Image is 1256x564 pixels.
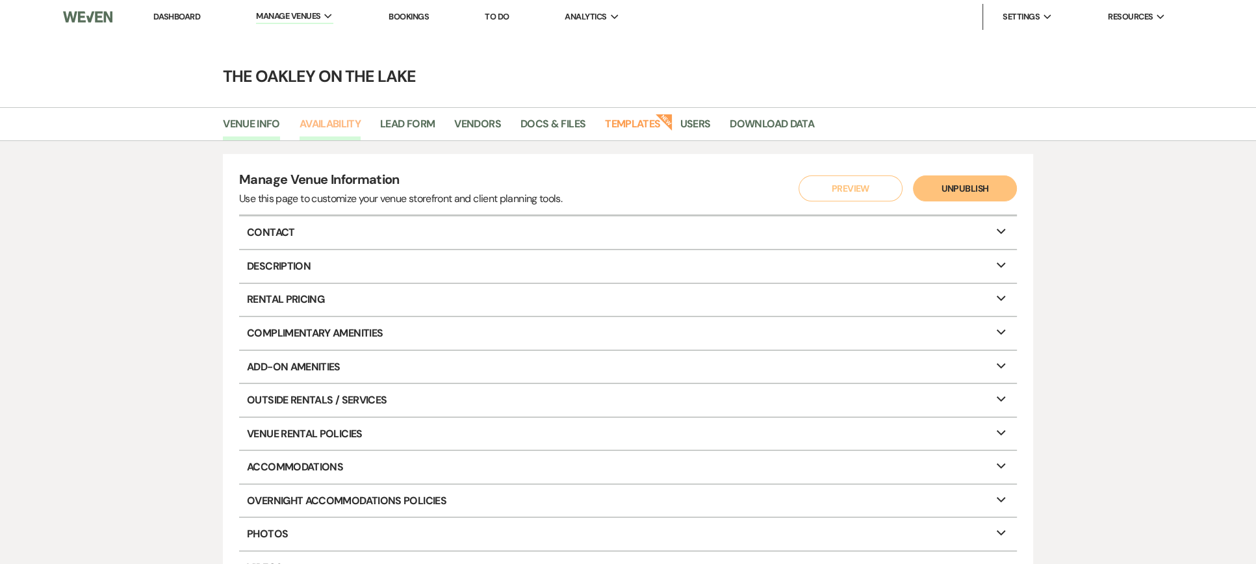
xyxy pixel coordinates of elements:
[239,485,1017,517] p: Overnight Accommodations Policies
[239,451,1017,483] p: Accommodations
[1003,10,1040,23] span: Settings
[565,10,606,23] span: Analytics
[454,116,501,140] a: Vendors
[63,3,113,31] img: Weven Logo
[730,116,814,140] a: Download Data
[520,116,585,140] a: Docs & Files
[913,175,1017,201] button: Unpublish
[239,216,1017,249] p: Contact
[380,116,435,140] a: Lead Form
[160,65,1096,88] h4: The Oakley on the Lake
[239,351,1017,383] p: Add-On Amenities
[239,384,1017,417] p: Outside Rentals / Services
[389,11,429,22] a: Bookings
[799,175,903,201] button: Preview
[239,518,1017,550] p: Photos
[1108,10,1153,23] span: Resources
[239,191,562,207] div: Use this page to customize your venue storefront and client planning tools.
[223,116,280,140] a: Venue Info
[239,250,1017,283] p: Description
[239,418,1017,450] p: Venue Rental Policies
[795,175,899,201] a: Preview
[680,116,710,140] a: Users
[239,284,1017,316] p: Rental Pricing
[605,116,660,140] a: Templates
[239,317,1017,350] p: Complimentary Amenities
[300,116,361,140] a: Availability
[153,11,200,22] a: Dashboard
[256,10,320,23] span: Manage Venues
[485,11,509,22] a: To Do
[239,170,562,192] h4: Manage Venue Information
[656,112,674,131] strong: New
